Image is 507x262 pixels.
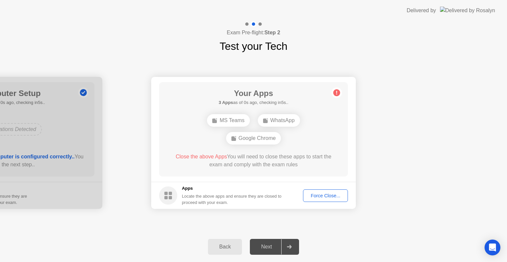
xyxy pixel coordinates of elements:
div: Back [210,244,240,250]
div: Locate the above apps and ensure they are closed to proceed with your exam. [182,193,282,206]
h4: Exam Pre-flight: [227,29,280,37]
div: MS Teams [207,114,250,127]
img: Delivered by Rosalyn [440,7,495,14]
div: Google Chrome [226,132,281,145]
button: Force Close... [303,189,348,202]
h1: Test your Tech [220,38,287,54]
div: Force Close... [305,193,346,198]
div: WhatsApp [258,114,300,127]
button: Back [208,239,242,255]
div: You will need to close these apps to start the exam and comply with the exam rules [169,153,339,169]
h5: Apps [182,185,282,192]
h1: Your Apps [219,87,288,99]
b: 3 Apps [219,100,233,105]
button: Next [250,239,299,255]
h5: as of 0s ago, checking in5s.. [219,99,288,106]
div: Open Intercom Messenger [485,240,500,255]
div: Next [252,244,281,250]
span: Close the above Apps [176,154,227,159]
div: Delivered by [407,7,436,15]
b: Step 2 [264,30,280,35]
